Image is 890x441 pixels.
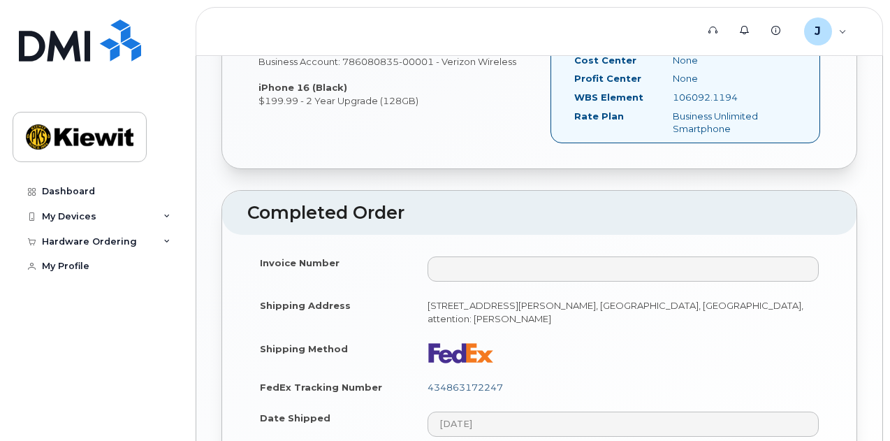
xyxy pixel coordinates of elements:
span: J [815,23,821,40]
label: Date Shipped [260,412,330,425]
label: Invoice Number [260,256,340,270]
td: [STREET_ADDRESS][PERSON_NAME], [GEOGRAPHIC_DATA], [GEOGRAPHIC_DATA], attention: [PERSON_NAME] [415,290,831,333]
div: None [662,54,801,67]
strong: iPhone 16 (Black) [258,82,347,93]
h2: Completed Order [247,203,831,223]
label: FedEx Tracking Number [260,381,382,394]
label: Cost Center [574,54,636,67]
img: fedex-bc01427081be8802e1fb5a1adb1132915e58a0589d7a9405a0dcbe1127be6add.png [428,342,495,363]
div: 106092.1194 [662,91,801,104]
label: WBS Element [574,91,643,104]
label: Shipping Address [260,299,351,312]
div: None [662,72,801,85]
label: Rate Plan [574,110,624,123]
label: Shipping Method [260,342,348,356]
iframe: Messenger Launcher [829,380,880,431]
div: Business Unlimited Smartphone [662,110,801,136]
label: Profit Center [574,72,641,85]
a: 434863172247 [428,382,503,393]
div: Jon.Samson [794,17,856,45]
